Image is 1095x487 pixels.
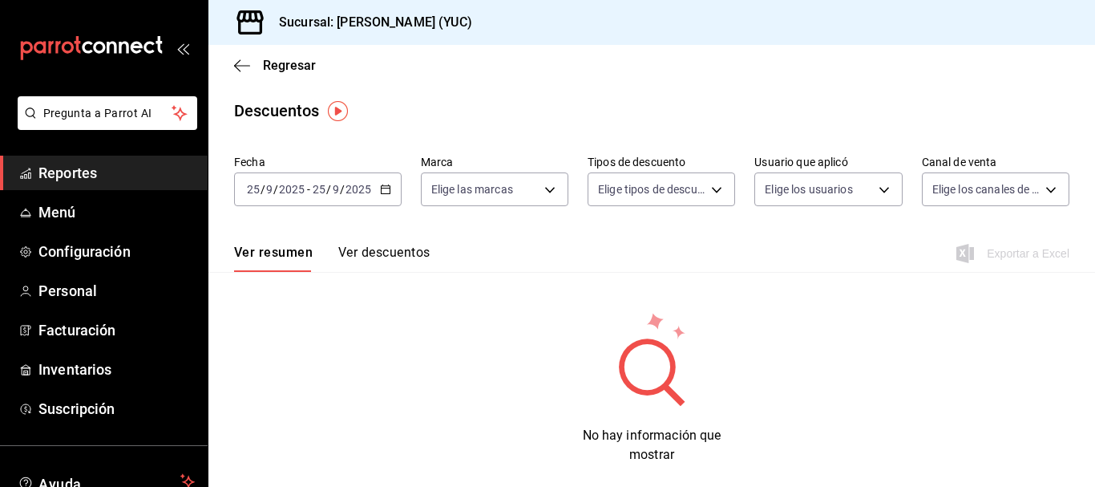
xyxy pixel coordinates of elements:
input: -- [312,183,326,196]
span: Inventarios [38,359,195,380]
button: Pregunta a Parrot AI [18,96,197,130]
label: Usuario que aplicó [754,156,902,168]
span: Elige las marcas [431,181,513,197]
span: - [307,183,310,196]
div: Descuentos [234,99,319,123]
span: / [326,183,331,196]
span: Reportes [38,162,195,184]
input: ---- [278,183,305,196]
label: Marca [421,156,568,168]
input: ---- [345,183,372,196]
span: Menú [38,201,195,223]
span: / [273,183,278,196]
span: Suscripción [38,398,195,420]
a: Pregunta a Parrot AI [11,116,197,133]
span: Regresar [263,58,316,73]
button: Regresar [234,58,316,73]
span: Facturación [38,319,195,341]
input: -- [265,183,273,196]
span: Elige los usuarios [765,181,852,197]
img: Tooltip marker [328,101,348,121]
div: navigation tabs [234,245,430,272]
span: Pregunta a Parrot AI [43,105,172,122]
label: Tipos de descuento [588,156,735,168]
span: Elige tipos de descuento [598,181,705,197]
span: Elige los canales de venta [932,181,1040,197]
span: / [261,183,265,196]
input: -- [246,183,261,196]
label: Fecha [234,156,402,168]
button: Ver resumen [234,245,313,272]
button: Ver descuentos [338,245,430,272]
span: No hay información que mostrar [583,428,721,462]
span: Configuración [38,241,195,262]
label: Canal de venta [922,156,1069,168]
span: / [340,183,345,196]
h3: Sucursal: [PERSON_NAME] (YUC) [266,13,472,32]
input: -- [332,183,340,196]
span: Personal [38,280,195,302]
button: open_drawer_menu [176,42,189,55]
